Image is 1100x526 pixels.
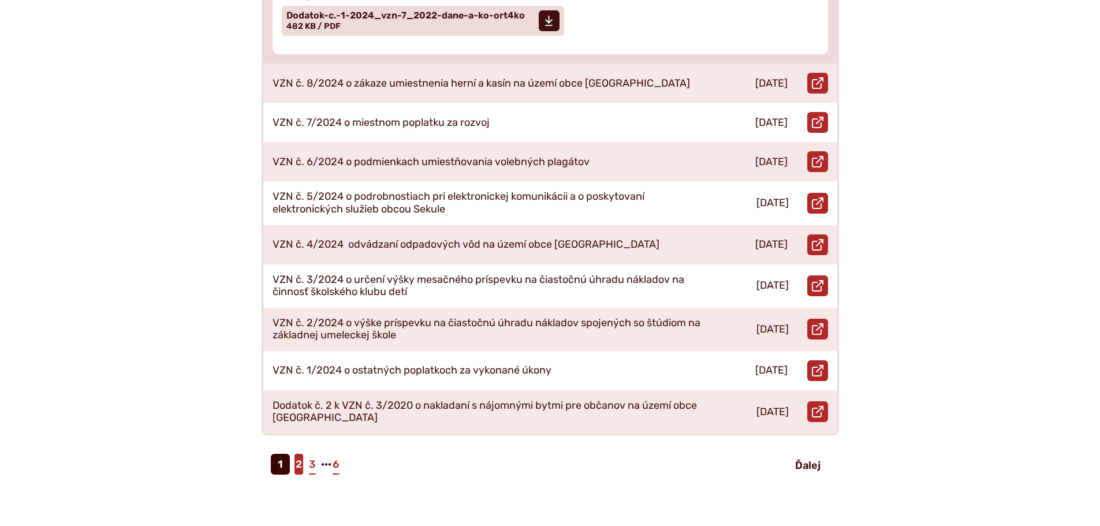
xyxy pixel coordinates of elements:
[294,454,303,475] a: 2
[273,191,702,215] p: VZN č. 5/2024 o podrobnostiach pri elektronickej komunikácii a o poskytovaní elektronických služi...
[273,117,490,129] p: VZN č. 7/2024 o miestnom poplatku za rozvoj
[273,274,702,299] p: VZN č. 3/2024 o určení výšky mesačného príspevku na čiastočnú úhradu nákladov na činnosť školskéh...
[286,11,525,20] span: Dodatok-c.-1-2024_vzn-7_2022-dane-a-ko-ort4ko
[273,364,551,377] p: VZN č. 1/2024 o ostatných poplatkoch za vykonané úkony
[271,454,290,475] span: 1
[273,156,590,169] p: VZN č. 6/2024 o podmienkach umiestňovania volebných plagátov
[308,454,316,475] a: 3
[273,77,690,90] p: VZN č. 8/2024 o zákaze umiestnenia herní a kasín na území obce [GEOGRAPHIC_DATA]
[756,406,789,419] p: [DATE]
[756,279,789,292] p: [DATE]
[282,6,564,36] a: Dodatok-c.-1-2024_vzn-7_2022-dane-a-ko-ort4ko 482 KB / PDF
[786,455,830,476] a: Ďalej
[756,197,789,210] p: [DATE]
[755,364,788,377] p: [DATE]
[756,323,789,336] p: [DATE]
[755,238,788,251] p: [DATE]
[331,454,340,475] a: 6
[286,21,341,31] span: 482 KB / PDF
[755,117,788,129] p: [DATE]
[273,238,659,251] p: VZN č. 4/2024 odvádzaní odpadových vôd na území obce [GEOGRAPHIC_DATA]
[795,459,821,472] span: Ďalej
[273,317,702,342] p: VZN č. 2/2024 o výške príspevku na čiastočnú úhradu nákladov spojených so štúdiom na základnej um...
[321,454,331,475] span: ···
[755,77,788,90] p: [DATE]
[755,156,788,169] p: [DATE]
[273,400,702,424] p: Dodatok č. 2 k VZN č. 3/2020 o nakladaní s nájomnými bytmi pre občanov na území obce [GEOGRAPHIC_...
